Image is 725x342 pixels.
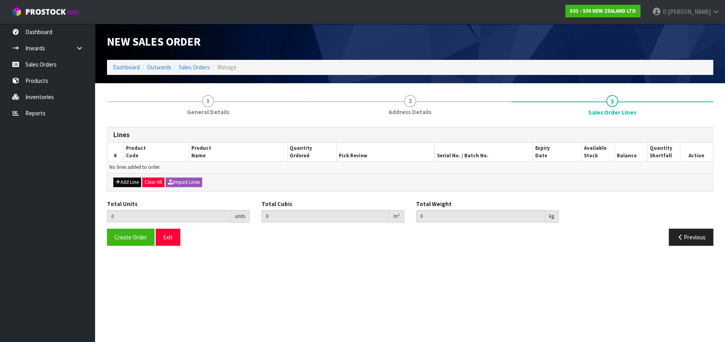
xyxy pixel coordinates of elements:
span: 2 [404,95,416,107]
button: Exit [156,229,180,246]
label: Total Cubic [261,200,292,208]
span: D [662,8,666,15]
button: Add Line [113,178,141,187]
span: Address Details [389,108,431,116]
td: No lines added to order. [107,162,713,173]
button: Previous [669,229,713,246]
th: Pick Review [336,143,435,161]
label: Total Units [107,200,137,208]
span: New Sales Order [107,34,200,49]
th: Product Name [189,143,287,161]
th: Available Stock [582,143,615,161]
div: m³ [389,210,404,223]
th: Serial No. / Batch No. [435,143,533,161]
button: Create Order [107,229,155,246]
input: Total Cubic [261,210,389,222]
label: Total Weight [416,200,452,208]
span: Manage [217,63,237,71]
span: General Details [187,108,229,116]
h3: Lines [113,131,707,139]
th: # [107,143,124,161]
button: Clear All [142,178,164,187]
th: Balance [614,143,647,161]
img: cube-alt.png [12,7,22,17]
a: Outwards [147,63,172,71]
small: WMS [67,9,80,16]
th: Quantity Shortfall [647,143,680,161]
button: Import Lines [166,178,202,187]
th: Quantity Ordered [287,143,336,161]
div: kg [545,210,559,223]
th: Product Code [124,143,189,161]
input: Total Weight [416,210,545,222]
th: Action [680,143,713,161]
span: Sales Order Lines [588,108,636,117]
span: 3 [606,95,618,107]
div: units [231,210,250,223]
span: 1 [202,95,214,107]
a: Sales Orders [179,63,210,71]
span: Sales Order Lines [107,121,713,252]
th: Expiry Date [533,143,582,161]
input: Total Units [107,210,231,222]
span: [PERSON_NAME] [668,8,710,15]
strong: S01 - SFA NEW ZEALAND LTD [570,8,636,14]
span: ProStock [25,7,66,17]
a: Dashboard [113,63,140,71]
span: Create Order [114,233,147,241]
